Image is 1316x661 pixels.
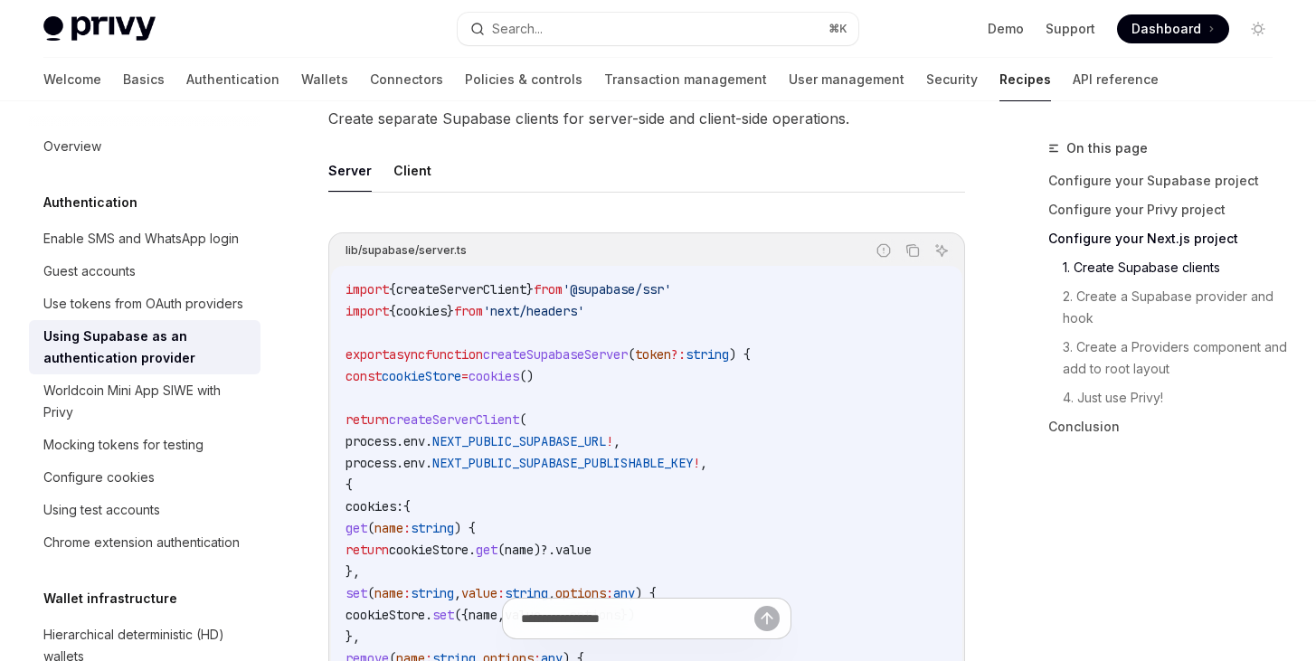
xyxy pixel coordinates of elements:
[425,455,432,471] span: .
[396,433,403,449] span: .
[926,58,978,101] a: Security
[43,293,243,315] div: Use tokens from OAuth providers
[403,433,425,449] span: env
[729,346,751,363] span: ) {
[29,429,260,461] a: Mocking tokens for testing
[346,542,389,558] span: return
[389,542,469,558] span: cookieStore
[492,18,543,40] div: Search...
[186,58,279,101] a: Authentication
[483,346,628,363] span: createSupabaseServer
[1048,195,1287,224] a: Configure your Privy project
[43,532,240,553] div: Chrome extension authentication
[606,585,613,601] span: :
[346,477,353,493] span: {
[29,255,260,288] a: Guest accounts
[469,542,476,558] span: .
[43,588,177,609] h5: Wallet infrastructure
[346,411,389,428] span: return
[519,368,534,384] span: ()
[403,498,411,515] span: {
[411,520,454,536] span: string
[1066,137,1148,159] span: On this page
[789,58,904,101] a: User management
[613,433,620,449] span: ,
[461,368,469,384] span: =
[700,455,707,471] span: ,
[930,239,953,262] button: Ask AI
[29,461,260,494] a: Configure cookies
[534,281,563,297] span: from
[555,585,606,601] span: options
[686,346,729,363] span: string
[346,563,360,580] span: },
[604,58,767,101] a: Transaction management
[43,380,250,423] div: Worldcoin Mini App SIWE with Privy
[1048,412,1287,441] a: Conclusion
[999,58,1051,101] a: Recipes
[43,434,204,456] div: Mocking tokens for testing
[123,58,165,101] a: Basics
[1063,383,1287,412] a: 4. Just use Privy!
[671,346,686,363] span: ?:
[43,228,239,250] div: Enable SMS and WhatsApp login
[497,542,505,558] span: (
[346,281,389,297] span: import
[346,433,396,449] span: process
[519,411,526,428] span: (
[43,136,101,157] div: Overview
[29,526,260,559] a: Chrome extension authentication
[43,260,136,282] div: Guest accounts
[548,585,555,601] span: ,
[29,288,260,320] a: Use tokens from OAuth providers
[29,320,260,374] a: Using Supabase as an authentication provider
[872,239,895,262] button: Report incorrect code
[606,433,613,449] span: !
[396,303,447,319] span: cookies
[1048,224,1287,253] a: Configure your Next.js project
[346,368,382,384] span: const
[432,433,606,449] span: NEXT_PUBLIC_SUPABASE_URL
[828,22,847,36] span: ⌘ K
[534,542,555,558] span: )?.
[458,13,857,45] button: Search...⌘K
[346,346,389,363] span: export
[389,303,396,319] span: {
[497,585,505,601] span: :
[432,455,693,471] span: NEXT_PUBLIC_SUPABASE_PUBLISHABLE_KEY
[346,585,367,601] span: set
[389,346,425,363] span: async
[505,585,548,601] span: string
[988,20,1024,38] a: Demo
[469,368,519,384] span: cookies
[43,326,250,369] div: Using Supabase as an authentication provider
[403,585,411,601] span: :
[389,281,396,297] span: {
[526,281,534,297] span: }
[301,58,348,101] a: Wallets
[454,585,461,601] span: ,
[43,499,160,521] div: Using test accounts
[29,130,260,163] a: Overview
[328,106,965,131] span: Create separate Supabase clients for server-side and client-side operations.
[346,303,389,319] span: import
[393,149,431,192] button: Client
[396,281,526,297] span: createServerClient
[1117,14,1229,43] a: Dashboard
[43,467,155,488] div: Configure cookies
[370,58,443,101] a: Connectors
[613,585,635,601] span: any
[505,542,534,558] span: name
[454,303,483,319] span: from
[693,455,700,471] span: !
[1244,14,1273,43] button: Toggle dark mode
[563,281,671,297] span: '@supabase/ssr'
[389,411,519,428] span: createServerClient
[346,239,467,262] div: lib/supabase/server.ts
[403,520,411,536] span: :
[454,520,476,536] span: ) {
[483,303,584,319] span: 'next/headers'
[374,520,403,536] span: name
[367,520,374,536] span: (
[43,192,137,213] h5: Authentication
